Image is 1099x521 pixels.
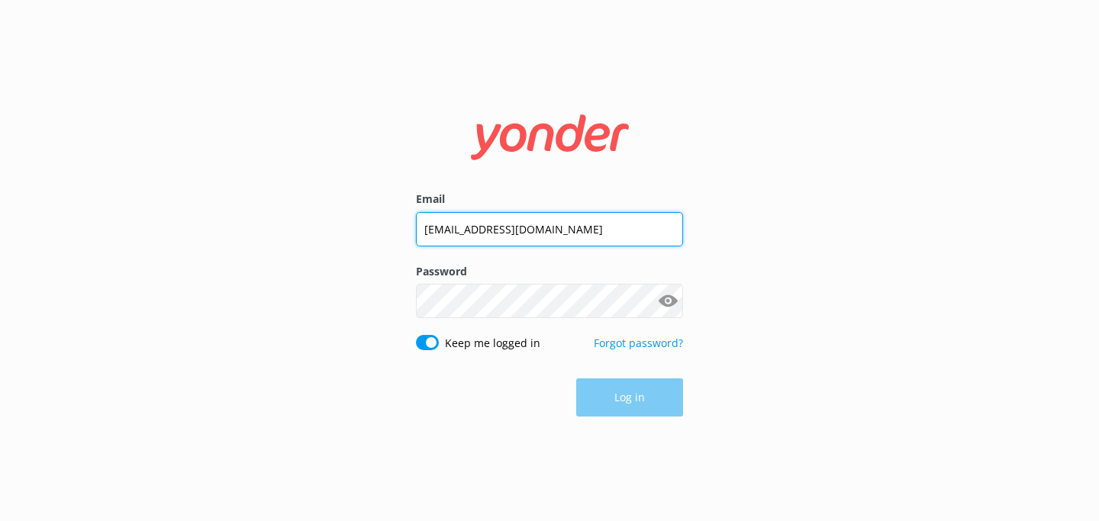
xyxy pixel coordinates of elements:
input: user@emailaddress.com [416,212,683,246]
a: Forgot password? [594,336,683,350]
label: Password [416,263,683,280]
button: Show password [653,286,683,317]
label: Keep me logged in [445,335,540,352]
label: Email [416,191,683,207]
